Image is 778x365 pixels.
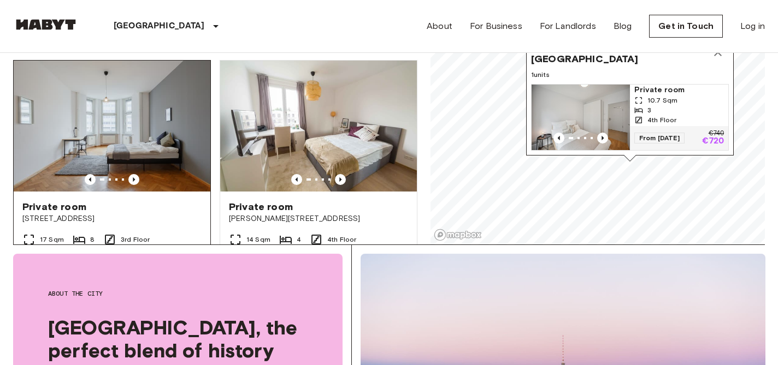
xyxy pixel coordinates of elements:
span: [PERSON_NAME][STREET_ADDRESS] [229,213,408,224]
a: Get in Touch [649,15,723,38]
span: 1 units [531,70,729,80]
span: 10.7 Sqm [647,95,677,105]
span: [STREET_ADDRESS] [22,213,202,224]
span: 4 [297,235,301,244]
button: Previous image [128,174,139,185]
div: Map marker [526,34,734,161]
img: Habyt [13,19,79,30]
span: 14 Sqm [246,235,270,244]
button: Previous image [85,174,96,185]
a: For Landlords [540,20,596,33]
button: Previous image [597,133,608,143]
a: For Business [470,20,522,33]
span: Private room [22,200,86,213]
p: €740 [709,130,724,137]
p: [GEOGRAPHIC_DATA] [114,20,205,33]
a: Blog [614,20,632,33]
span: 4th Floor [327,235,356,244]
img: Marketing picture of unit DE-01-260-014-01 [532,85,630,150]
img: Marketing picture of unit DE-01-007-007-04HF [220,61,417,192]
a: Marketing picture of unit DE-01-047-07HPrevious imagePrevious imagePrivate room[STREET_ADDRESS]17... [13,60,211,292]
button: Previous image [335,174,346,185]
button: Previous image [291,174,302,185]
span: 3rd Floor [121,235,150,244]
span: 17 Sqm [40,235,64,244]
span: 8 [90,235,95,244]
span: Private room [634,85,724,95]
a: Marketing picture of unit DE-01-007-007-04HFPrevious imagePrevious imagePrivate room[PERSON_NAME]... [220,60,417,292]
button: Previous image [553,133,564,143]
span: About the city [48,289,308,298]
span: From [DATE] [634,133,685,143]
span: 4th Floor [647,115,676,125]
span: Private room [229,200,293,213]
span: 3 [647,105,651,115]
a: Marketing picture of unit DE-01-260-014-01Previous imagePrevious imagePrivate room10.7 Sqm34th Fl... [531,84,729,151]
img: Marketing picture of unit DE-01-047-07H [14,61,210,192]
p: €720 [702,137,724,146]
a: About [427,20,452,33]
a: Log in [740,20,765,33]
a: Mapbox logo [434,229,482,241]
